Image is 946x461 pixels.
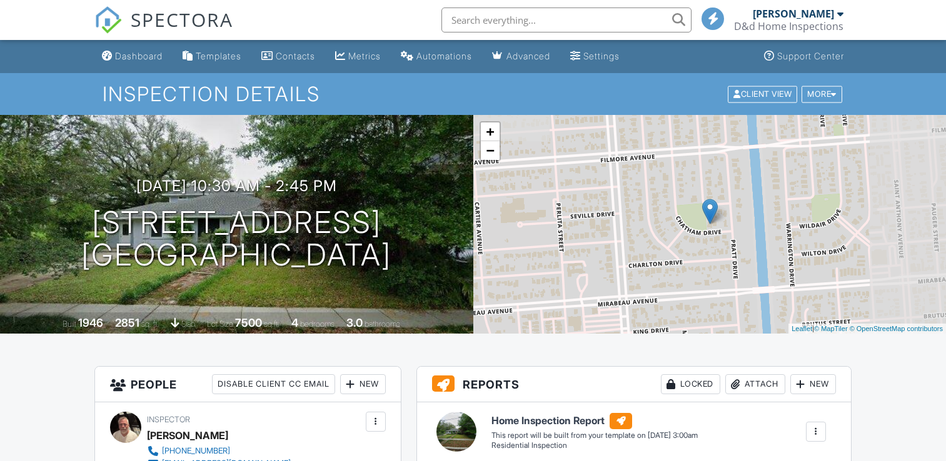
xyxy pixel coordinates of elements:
span: slab [181,319,195,329]
div: 3.0 [346,316,363,329]
a: Client View [727,89,800,98]
div: [PERSON_NAME] [753,7,834,20]
a: Zoom in [481,122,500,141]
div: Residential Inspection [491,440,698,451]
div: 1946 [78,316,103,329]
h3: Reports [417,367,851,402]
div: 7500 [235,316,262,329]
span: Built [63,319,76,329]
div: Locked [661,374,720,394]
span: sq.ft. [264,319,279,329]
div: Metrics [348,51,381,61]
div: [PERSON_NAME] [147,426,228,445]
div: New [340,374,386,394]
div: Attach [725,374,785,394]
div: D&d Home Inspections [734,20,843,32]
span: bathrooms [365,319,400,329]
div: Settings [583,51,620,61]
a: Advanced [487,45,555,68]
span: SPECTORA [131,6,233,32]
div: New [790,374,836,394]
h3: [DATE] 10:30 am - 2:45 pm [136,177,337,194]
div: | [788,324,946,334]
div: More [802,86,842,102]
input: Search everything... [441,7,692,32]
a: © MapTiler [814,325,848,332]
div: 4 [291,316,298,329]
a: SPECTORA [94,17,233,43]
span: sq. ft. [141,319,159,329]
div: [PHONE_NUMBER] [162,446,230,456]
img: The Best Home Inspection Software - Spectora [94,6,122,34]
div: Contacts [276,51,315,61]
div: Advanced [506,51,550,61]
h1: [STREET_ADDRESS] [GEOGRAPHIC_DATA] [81,206,391,272]
h3: People [95,367,400,402]
a: [PHONE_NUMBER] [147,445,291,457]
a: Support Center [759,45,849,68]
span: bedrooms [300,319,335,329]
a: Automations (Basic) [396,45,477,68]
a: Settings [565,45,625,68]
a: Metrics [330,45,386,68]
div: Dashboard [115,51,163,61]
a: Dashboard [97,45,168,68]
h6: Home Inspection Report [491,413,698,429]
div: This report will be built from your template on [DATE] 3:00am [491,430,698,440]
div: Client View [728,86,797,102]
h1: Inspection Details [103,83,843,105]
div: 2851 [115,316,139,329]
a: © OpenStreetMap contributors [850,325,943,332]
a: Zoom out [481,141,500,160]
div: Templates [196,51,241,61]
a: Contacts [256,45,320,68]
a: Leaflet [792,325,812,332]
span: Lot Size [207,319,233,329]
div: Disable Client CC Email [212,374,335,394]
span: Inspector [147,415,190,424]
a: Templates [178,45,246,68]
div: Automations [416,51,472,61]
div: Support Center [777,51,844,61]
